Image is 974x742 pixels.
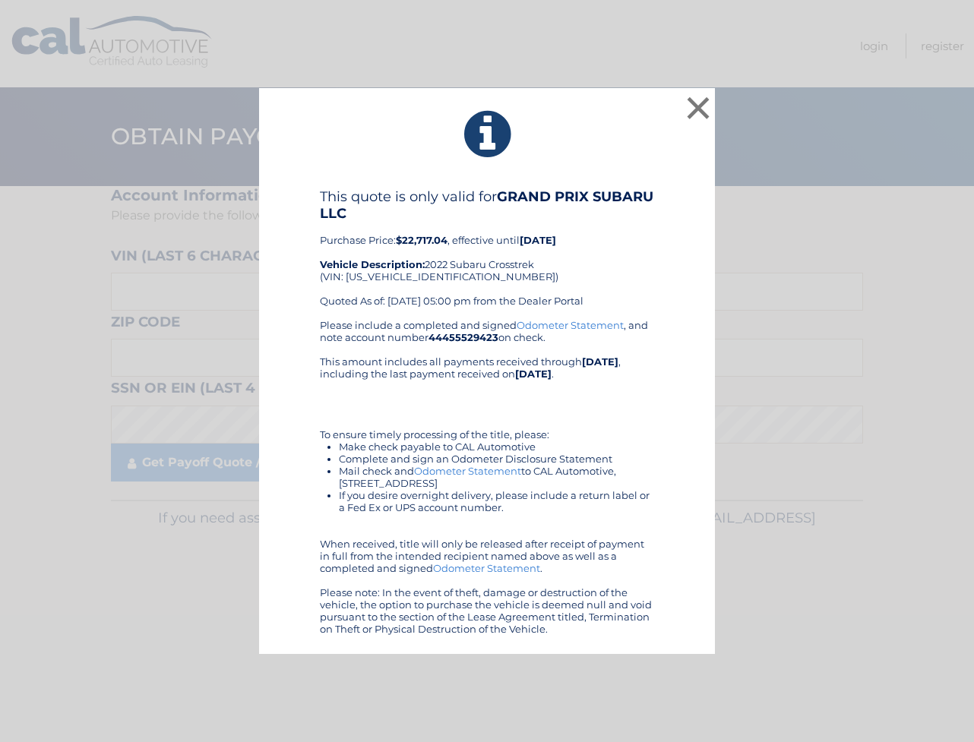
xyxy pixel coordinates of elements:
a: Odometer Statement [433,562,540,574]
button: × [683,93,713,123]
div: Purchase Price: , effective until 2022 Subaru Crosstrek (VIN: [US_VEHICLE_IDENTIFICATION_NUMBER])... [320,188,654,319]
li: Complete and sign an Odometer Disclosure Statement [339,453,654,465]
b: GRAND PRIX SUBARU LLC [320,188,653,222]
li: Make check payable to CAL Automotive [339,440,654,453]
a: Odometer Statement [414,465,521,477]
b: [DATE] [520,234,556,246]
b: [DATE] [582,355,618,368]
li: If you desire overnight delivery, please include a return label or a Fed Ex or UPS account number. [339,489,654,513]
b: [DATE] [515,368,552,380]
b: 44455529423 [428,331,498,343]
h4: This quote is only valid for [320,188,654,222]
div: Please include a completed and signed , and note account number on check. This amount includes al... [320,319,654,635]
a: Odometer Statement [517,319,624,331]
strong: Vehicle Description: [320,258,425,270]
b: $22,717.04 [396,234,447,246]
li: Mail check and to CAL Automotive, [STREET_ADDRESS] [339,465,654,489]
